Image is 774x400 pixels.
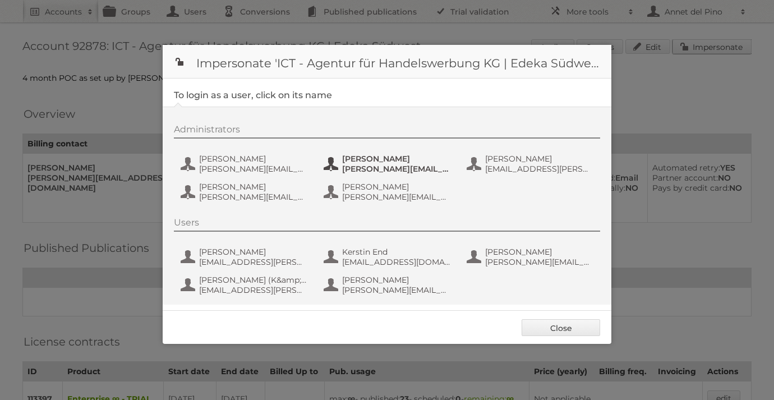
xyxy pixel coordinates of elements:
[199,247,308,257] span: [PERSON_NAME]
[199,192,308,202] span: [PERSON_NAME][EMAIL_ADDRESS][PERSON_NAME][DOMAIN_NAME]
[322,181,454,203] button: [PERSON_NAME] [PERSON_NAME][EMAIL_ADDRESS][PERSON_NAME][DOMAIN_NAME]
[322,246,454,268] button: Kerstin End [EMAIL_ADDRESS][DOMAIN_NAME]
[342,164,451,174] span: [PERSON_NAME][EMAIL_ADDRESS][PERSON_NAME][DOMAIN_NAME]
[466,153,597,175] button: [PERSON_NAME] [EMAIL_ADDRESS][PERSON_NAME][DOMAIN_NAME]
[179,246,311,268] button: [PERSON_NAME] [EMAIL_ADDRESS][PERSON_NAME][DOMAIN_NAME]
[174,90,332,100] legend: To login as a user, click on its name
[322,274,454,296] button: [PERSON_NAME] [PERSON_NAME][EMAIL_ADDRESS][PERSON_NAME][DOMAIN_NAME]
[485,154,594,164] span: [PERSON_NAME]
[179,181,311,203] button: [PERSON_NAME] [PERSON_NAME][EMAIL_ADDRESS][PERSON_NAME][DOMAIN_NAME]
[199,285,308,295] span: [EMAIL_ADDRESS][PERSON_NAME][DOMAIN_NAME]
[174,217,600,232] div: Users
[179,274,311,296] button: [PERSON_NAME] (K&amp;D) [EMAIL_ADDRESS][PERSON_NAME][DOMAIN_NAME]
[163,45,611,79] h1: Impersonate 'ICT - Agentur für Handelswerbung KG | Edeka Südwest'
[342,192,451,202] span: [PERSON_NAME][EMAIL_ADDRESS][PERSON_NAME][DOMAIN_NAME]
[199,164,308,174] span: [PERSON_NAME][EMAIL_ADDRESS][PERSON_NAME][DOMAIN_NAME]
[174,124,600,139] div: Administrators
[485,247,594,257] span: [PERSON_NAME]
[322,153,454,175] button: [PERSON_NAME] [PERSON_NAME][EMAIL_ADDRESS][PERSON_NAME][DOMAIN_NAME]
[342,182,451,192] span: [PERSON_NAME]
[199,257,308,267] span: [EMAIL_ADDRESS][PERSON_NAME][DOMAIN_NAME]
[342,257,451,267] span: [EMAIL_ADDRESS][DOMAIN_NAME]
[199,275,308,285] span: [PERSON_NAME] (K&amp;D)
[342,275,451,285] span: [PERSON_NAME]
[342,247,451,257] span: Kerstin End
[342,285,451,295] span: [PERSON_NAME][EMAIL_ADDRESS][PERSON_NAME][DOMAIN_NAME]
[466,246,597,268] button: [PERSON_NAME] [PERSON_NAME][EMAIL_ADDRESS][PERSON_NAME][DOMAIN_NAME]
[179,153,311,175] button: [PERSON_NAME] [PERSON_NAME][EMAIL_ADDRESS][PERSON_NAME][DOMAIN_NAME]
[199,154,308,164] span: [PERSON_NAME]
[342,154,451,164] span: [PERSON_NAME]
[199,182,308,192] span: [PERSON_NAME]
[485,164,594,174] span: [EMAIL_ADDRESS][PERSON_NAME][DOMAIN_NAME]
[522,319,600,336] a: Close
[485,257,594,267] span: [PERSON_NAME][EMAIL_ADDRESS][PERSON_NAME][DOMAIN_NAME]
